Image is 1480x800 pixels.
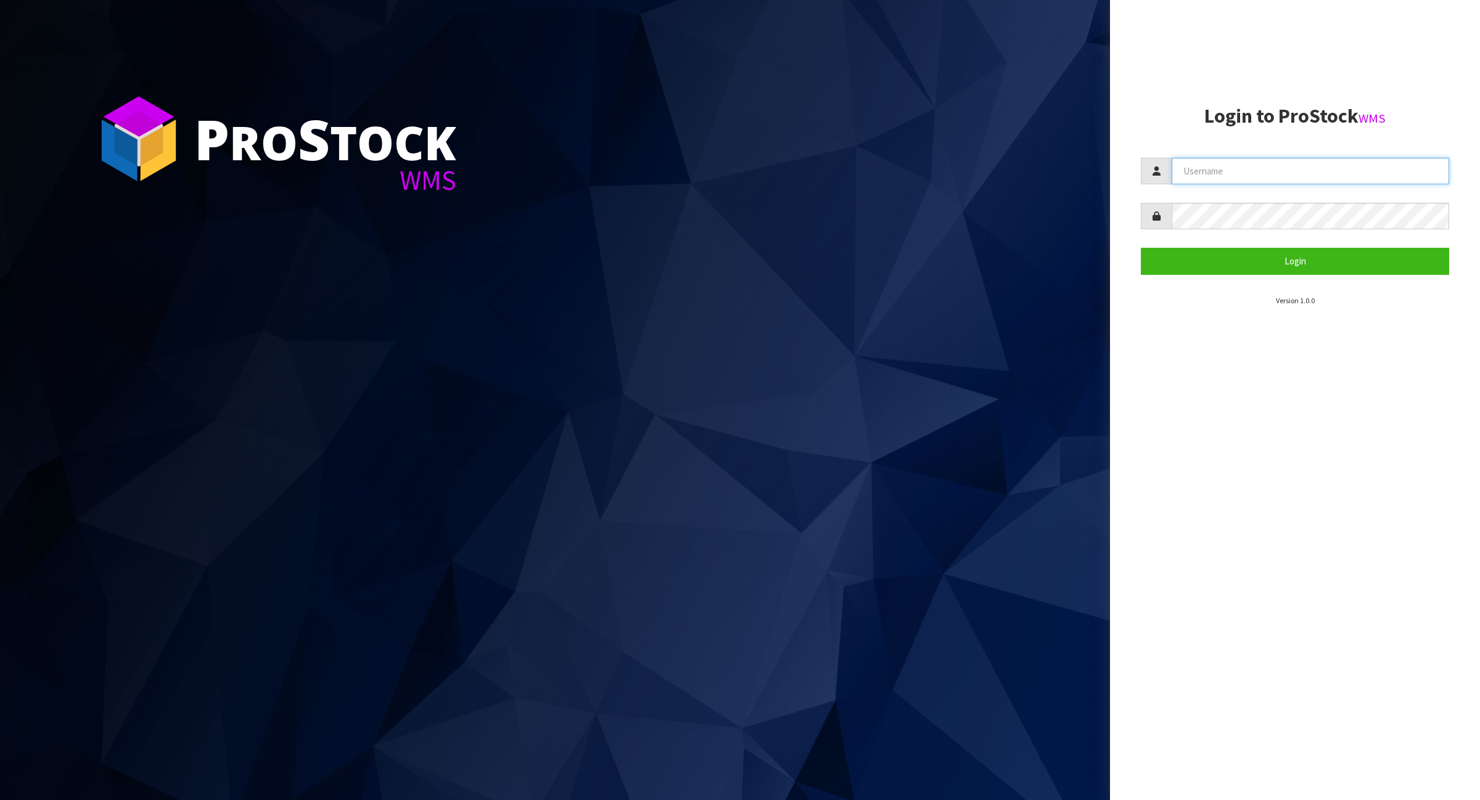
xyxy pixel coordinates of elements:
div: WMS [194,166,456,194]
img: ProStock Cube [92,92,185,185]
span: P [194,101,229,176]
input: Username [1172,158,1449,184]
h2: Login to ProStock [1141,105,1449,127]
span: S [298,101,330,176]
small: WMS [1359,110,1386,126]
div: ro tock [194,111,456,166]
small: Version 1.0.0 [1276,296,1315,305]
button: Login [1141,248,1449,274]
